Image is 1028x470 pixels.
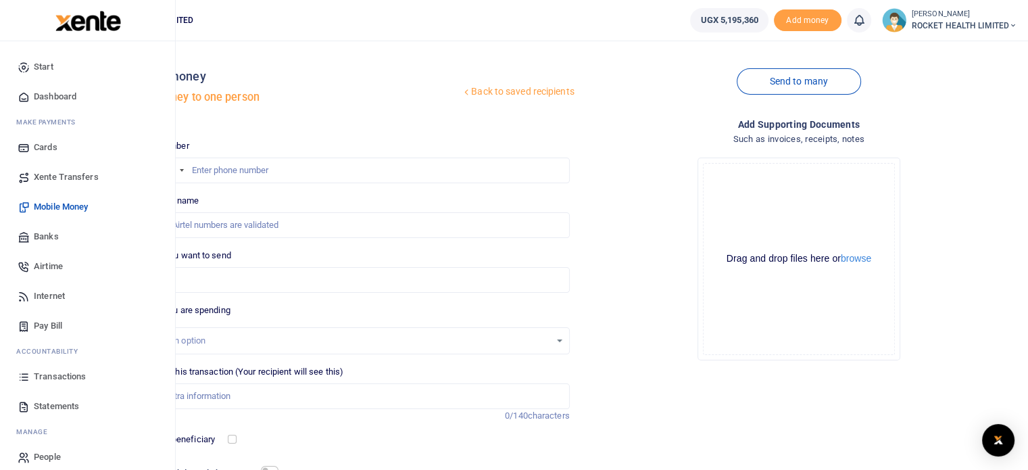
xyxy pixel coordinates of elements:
[690,8,768,32] a: UGX 5,195,360
[23,117,76,127] span: ake Payments
[685,8,773,32] li: Wallet ballance
[11,112,164,133] li: M
[774,9,841,32] li: Toup your wallet
[11,281,164,311] a: Internet
[11,162,164,192] a: Xente Transfers
[132,139,189,153] label: Phone number
[132,249,230,262] label: Amount you want to send
[841,254,871,263] button: browse
[581,117,1017,132] h4: Add supporting Documents
[34,450,61,464] span: People
[774,14,841,24] a: Add money
[132,383,569,409] input: Enter extra information
[982,424,1014,456] div: Open Intercom Messenger
[11,82,164,112] a: Dashboard
[11,311,164,341] a: Pay Bill
[23,427,48,437] span: anage
[34,260,63,273] span: Airtime
[34,200,88,214] span: Mobile Money
[11,133,164,162] a: Cards
[26,346,78,356] span: countability
[737,68,861,95] a: Send to many
[132,212,569,238] input: MTN & Airtel numbers are validated
[697,158,900,360] div: File Uploader
[581,132,1017,147] h4: Such as invoices, receipts, notes
[34,370,86,383] span: Transactions
[11,192,164,222] a: Mobile Money
[882,8,1017,32] a: profile-user [PERSON_NAME] ROCKET HEALTH LIMITED
[505,410,528,421] span: 0/140
[127,91,461,104] h5: Send money to one person
[882,8,906,32] img: profile-user
[461,80,575,104] a: Back to saved recipients
[34,319,62,333] span: Pay Bill
[11,252,164,281] a: Airtime
[34,400,79,413] span: Statements
[132,267,569,293] input: UGX
[34,60,53,74] span: Start
[912,20,1017,32] span: ROCKET HEALTH LIMITED
[11,222,164,252] a: Banks
[34,170,99,184] span: Xente Transfers
[143,334,549,348] div: Select an option
[700,14,758,27] span: UGX 5,195,360
[132,304,230,317] label: Reason you are spending
[528,410,570,421] span: characters
[34,230,59,243] span: Banks
[774,9,841,32] span: Add money
[34,289,65,303] span: Internet
[34,90,76,103] span: Dashboard
[54,15,121,25] a: logo-small logo-large logo-large
[11,362,164,392] a: Transactions
[127,69,461,84] h4: Mobile money
[11,341,164,362] li: Ac
[55,11,121,31] img: logo-large
[34,141,57,154] span: Cards
[132,365,343,379] label: Memo for this transaction (Your recipient will see this)
[704,252,894,265] div: Drag and drop files here or
[11,52,164,82] a: Start
[11,421,164,442] li: M
[132,158,569,183] input: Enter phone number
[11,392,164,421] a: Statements
[912,9,1017,20] small: [PERSON_NAME]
